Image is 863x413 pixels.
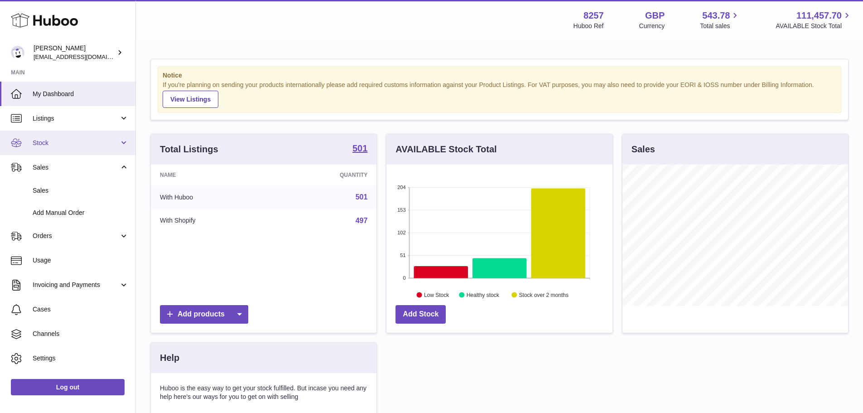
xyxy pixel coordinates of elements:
span: Sales [33,186,129,195]
span: Stock [33,139,119,147]
text: 0 [403,275,406,281]
div: [PERSON_NAME] [34,44,115,61]
strong: 8257 [583,10,604,22]
th: Name [151,165,273,185]
span: Total sales [700,22,740,30]
p: Huboo is the easy way to get your stock fulfilled. But incase you need any help here's our ways f... [160,384,367,401]
a: Log out [11,379,125,395]
text: Low Stock [424,292,449,298]
span: Add Manual Order [33,209,129,217]
a: 543.78 Total sales [700,10,740,30]
text: Stock over 2 months [519,292,569,298]
text: Healthy stock [467,292,500,298]
span: 111,457.70 [796,10,842,22]
a: Add products [160,305,248,324]
div: Huboo Ref [574,22,604,30]
span: Sales [33,163,119,172]
span: Channels [33,330,129,338]
h3: Sales [632,143,655,155]
a: 501 [352,144,367,155]
span: Orders [33,232,119,240]
strong: Notice [163,71,836,80]
a: 111,457.70 AVAILABLE Stock Total [776,10,852,30]
h3: AVAILABLE Stock Total [395,143,497,155]
img: internalAdmin-8257@internal.huboo.com [11,46,24,59]
td: With Huboo [151,185,273,209]
text: 51 [400,253,406,258]
span: Usage [33,256,129,265]
td: With Shopify [151,209,273,233]
text: 204 [397,185,405,190]
strong: GBP [645,10,665,22]
text: 102 [397,230,405,235]
th: Quantity [273,165,377,185]
span: 543.78 [702,10,730,22]
div: If you're planning on sending your products internationally please add required customs informati... [163,81,836,108]
span: Cases [33,305,129,314]
a: 501 [356,193,368,201]
span: Settings [33,354,129,363]
a: View Listings [163,91,218,108]
span: Listings [33,114,119,123]
h3: Total Listings [160,143,218,155]
span: My Dashboard [33,90,129,98]
text: 153 [397,207,405,213]
h3: Help [160,352,179,364]
div: Currency [639,22,665,30]
a: Add Stock [395,305,446,324]
a: 497 [356,217,368,224]
span: AVAILABLE Stock Total [776,22,852,30]
strong: 501 [352,144,367,153]
span: Invoicing and Payments [33,281,119,289]
span: [EMAIL_ADDRESS][DOMAIN_NAME] [34,53,133,60]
